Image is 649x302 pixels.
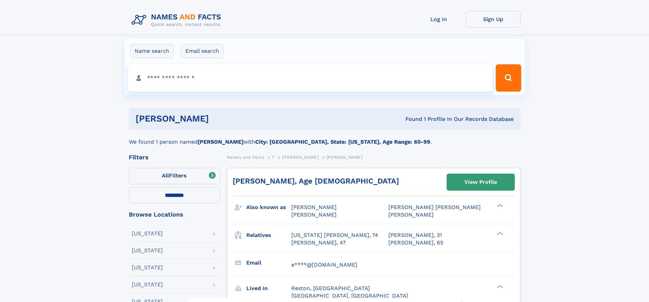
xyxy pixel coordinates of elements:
[388,239,443,247] a: [PERSON_NAME], 65
[198,139,244,145] b: [PERSON_NAME]
[272,155,275,160] span: T
[227,153,264,161] a: Names and Facts
[464,174,497,190] div: View Profile
[495,284,504,289] div: ❯
[291,239,346,247] a: [PERSON_NAME], 47
[495,231,504,236] div: ❯
[132,282,163,287] div: [US_STATE]
[246,257,291,269] h3: Email
[495,204,504,208] div: ❯
[388,232,442,239] a: [PERSON_NAME], 31
[447,174,514,190] a: View Profile
[255,139,430,145] b: City: [GEOGRAPHIC_DATA], State: [US_STATE], Age Range: 60-99
[136,114,307,123] h1: [PERSON_NAME]
[129,168,220,184] label: Filters
[129,11,227,29] img: Logo Names and Facts
[496,64,521,92] button: Search Button
[132,265,163,270] div: [US_STATE]
[388,204,481,210] span: [PERSON_NAME] [PERSON_NAME]
[272,153,275,161] a: T
[129,154,220,160] div: Filters
[181,44,223,58] label: Email search
[326,155,363,160] span: [PERSON_NAME]
[307,115,514,123] div: Found 1 Profile In Our Records Database
[246,229,291,241] h3: Relatives
[388,211,434,218] span: [PERSON_NAME]
[282,155,319,160] span: [PERSON_NAME]
[291,292,408,299] span: [GEOGRAPHIC_DATA], [GEOGRAPHIC_DATA]
[466,11,521,28] a: Sign Up
[412,11,466,28] a: Log In
[282,153,319,161] a: [PERSON_NAME]
[129,130,521,146] div: We found 1 person named with .
[246,202,291,213] h3: Also known as
[162,172,169,179] span: All
[291,232,378,239] a: [US_STATE] [PERSON_NAME], 74
[130,44,174,58] label: Name search
[291,285,370,291] span: Reston, [GEOGRAPHIC_DATA]
[291,204,337,210] span: [PERSON_NAME]
[132,248,163,253] div: [US_STATE]
[132,231,163,236] div: [US_STATE]
[128,64,493,92] input: search input
[129,211,220,218] div: Browse Locations
[291,211,337,218] span: [PERSON_NAME]
[246,283,291,294] h3: Lived in
[233,177,399,185] a: [PERSON_NAME], Age [DEMOGRAPHIC_DATA]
